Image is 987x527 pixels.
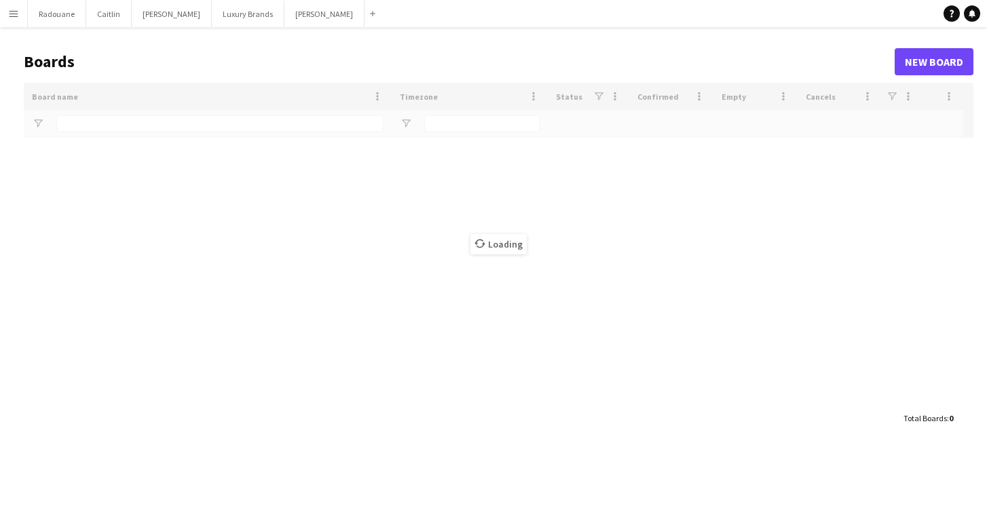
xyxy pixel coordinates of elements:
[212,1,284,27] button: Luxury Brands
[895,48,973,75] a: New Board
[24,52,895,72] h1: Boards
[904,413,947,423] span: Total Boards
[284,1,365,27] button: [PERSON_NAME]
[132,1,212,27] button: [PERSON_NAME]
[904,405,953,431] div: :
[28,1,86,27] button: Radouane
[470,234,527,254] span: Loading
[86,1,132,27] button: Caitlin
[949,413,953,423] span: 0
